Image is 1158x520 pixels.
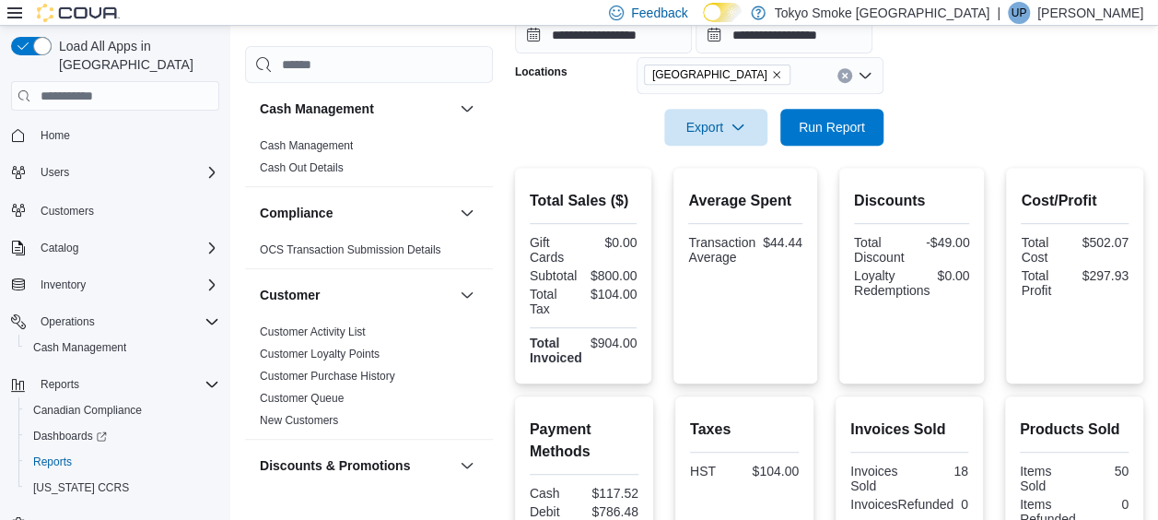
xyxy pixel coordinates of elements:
[52,37,219,74] span: Load All Apps in [GEOGRAPHIC_DATA]
[1079,235,1129,250] div: $502.07
[1079,268,1129,283] div: $297.93
[530,190,637,212] h2: Total Sales ($)
[33,198,219,221] span: Customers
[652,65,767,84] span: [GEOGRAPHIC_DATA]
[37,4,120,22] img: Cova
[587,268,637,283] div: $800.00
[775,2,990,24] p: Tokyo Smoke [GEOGRAPHIC_DATA]
[260,100,374,118] h3: Cash Management
[587,287,637,301] div: $104.00
[1020,464,1070,493] div: Items Sold
[33,480,129,495] span: [US_STATE] CCRS
[260,286,320,304] h3: Customer
[18,397,227,423] button: Canadian Compliance
[260,370,395,383] a: Customer Purchase History
[33,455,72,469] span: Reports
[456,98,478,120] button: Cash Management
[33,237,86,259] button: Catalog
[850,497,953,512] div: InvoicesRefunded
[41,278,86,292] span: Inventory
[1012,2,1027,24] span: UP
[780,109,883,146] button: Run Report
[260,100,452,118] button: Cash Management
[260,204,333,222] h3: Compliance
[260,204,452,222] button: Compliance
[690,419,799,441] h2: Taxes
[260,391,344,406] span: Customer Queue
[456,455,478,477] button: Discounts & Promotions
[763,235,802,250] div: $44.44
[961,497,968,512] div: 0
[916,235,970,250] div: -$49.00
[41,241,78,255] span: Catalog
[33,274,93,296] button: Inventory
[858,68,872,83] button: Open list of options
[41,165,69,180] span: Users
[1078,464,1129,479] div: 50
[854,235,908,265] div: Total Discount
[260,161,344,174] a: Cash Out Details
[33,373,219,396] span: Reports
[530,486,580,501] div: Cash
[33,274,219,296] span: Inventory
[530,419,638,463] h2: Payment Methods
[1021,190,1129,212] h2: Cost/Profit
[530,287,579,316] div: Total Tax
[748,464,799,479] div: $104.00
[26,477,219,499] span: Washington CCRS
[26,399,149,421] a: Canadian Compliance
[33,161,219,183] span: Users
[456,202,478,224] button: Compliance
[631,4,687,22] span: Feedback
[26,451,79,473] a: Reports
[587,235,637,250] div: $0.00
[260,348,380,360] a: Customer Loyalty Points
[33,340,126,355] span: Cash Management
[703,3,742,22] input: Dark Mode
[33,373,87,396] button: Reports
[696,17,872,53] input: Press the down key to open a popover containing a calendar.
[260,456,452,475] button: Discounts & Promotions
[41,204,94,219] span: Customers
[33,311,219,333] span: Operations
[26,451,219,473] span: Reports
[260,414,338,427] a: New Customers
[837,68,852,83] button: Clear input
[4,196,227,223] button: Customers
[688,190,801,212] h2: Average Spent
[799,118,865,136] span: Run Report
[33,429,107,443] span: Dashboards
[260,242,441,257] span: OCS Transaction Submission Details
[33,161,76,183] button: Users
[260,347,380,361] span: Customer Loyalty Points
[1021,235,1070,265] div: Total Cost
[245,239,493,268] div: Compliance
[4,309,227,335] button: Operations
[588,486,638,501] div: $117.52
[245,321,493,439] div: Customer
[854,268,930,298] div: Loyalty Redemptions
[260,243,441,256] a: OCS Transaction Submission Details
[1083,497,1129,512] div: 0
[33,237,219,259] span: Catalog
[1020,419,1129,441] h2: Products Sold
[771,69,782,80] button: Remove Port Elgin from selection in this group
[26,337,134,359] a: Cash Management
[260,138,353,153] span: Cash Management
[41,314,95,329] span: Operations
[703,22,704,23] span: Dark Mode
[530,336,582,365] strong: Total Invoiced
[260,325,366,339] span: Customer Activity List
[41,128,70,143] span: Home
[913,464,968,479] div: 18
[260,286,452,304] button: Customer
[588,504,638,519] div: $786.48
[4,272,227,298] button: Inventory
[590,336,637,350] div: $904.00
[664,109,767,146] button: Export
[1037,2,1143,24] p: [PERSON_NAME]
[260,160,344,175] span: Cash Out Details
[4,160,227,185] button: Users
[260,139,353,152] a: Cash Management
[33,403,142,418] span: Canadian Compliance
